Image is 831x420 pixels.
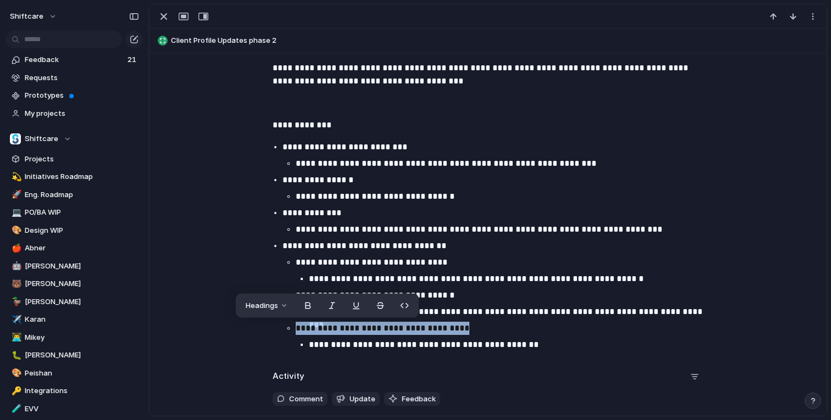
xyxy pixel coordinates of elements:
[10,385,21,396] button: 🔑
[10,350,21,361] button: 🐛
[25,72,139,83] span: Requests
[332,392,380,406] button: Update
[25,296,139,307] span: [PERSON_NAME]
[5,70,143,86] a: Requests
[25,350,139,361] span: [PERSON_NAME]
[5,169,143,185] a: 💫Initiatives Roadmap
[128,54,138,65] span: 21
[12,331,19,344] div: 👨‍💻
[289,394,323,405] span: Comment
[25,189,139,200] span: Eng. Roadmap
[12,385,19,397] div: 🔑
[10,261,21,272] button: 🤖
[402,394,436,405] span: Feedback
[12,402,19,415] div: 🧪
[5,151,143,167] a: Projects
[5,52,143,68] a: Feedback21
[12,171,19,183] div: 💫
[25,385,139,396] span: Integrations
[5,258,143,275] a: 🤖[PERSON_NAME]
[5,222,143,239] a: 🎨Design WIP
[12,367,19,379] div: 🎨
[154,32,822,49] button: Client Profile Updates phase 2
[12,242,19,255] div: 🍎
[25,54,124,65] span: Feedback
[10,189,21,200] button: 🚀
[10,11,43,22] span: shiftcare
[12,278,19,290] div: 🐻
[25,108,139,119] span: My projects
[25,225,139,236] span: Design WIP
[273,392,328,406] button: Comment
[25,243,139,254] span: Abner
[10,171,21,182] button: 💫
[10,368,21,379] button: 🎨
[25,261,139,272] span: [PERSON_NAME]
[25,171,139,182] span: Initiatives Roadmap
[25,332,139,343] span: Mikey
[12,206,19,219] div: 💻
[246,300,278,311] span: Headings
[273,370,304,383] h2: Activity
[12,349,19,362] div: 🐛
[5,240,143,256] a: 🍎Abner
[5,204,143,221] a: 💻PO/BA WIP
[5,87,143,104] a: Prototypes
[25,404,139,415] span: EVV
[10,314,21,325] button: ✈️
[12,313,19,326] div: ✈️
[5,329,143,346] a: 👨‍💻Mikey
[10,278,21,289] button: 🐻
[5,383,143,399] a: 🔑Integrations
[5,365,143,382] a: 🎨Peishan
[25,154,139,165] span: Projects
[5,105,143,122] a: My projects
[5,187,143,203] a: 🚀Eng. Roadmap
[10,207,21,218] button: 💻
[10,225,21,236] button: 🎨
[25,314,139,325] span: Karan
[10,296,21,307] button: 🦆
[350,394,375,405] span: Update
[10,243,21,254] button: 🍎
[239,297,295,315] button: Headings
[25,278,139,289] span: [PERSON_NAME]
[25,133,58,144] span: Shiftcare
[5,347,143,363] a: 🐛[PERSON_NAME]
[5,401,143,417] a: 🧪EVV
[10,404,21,415] button: 🧪
[12,260,19,272] div: 🤖
[25,368,139,379] span: Peishan
[5,8,63,25] button: shiftcare
[5,276,143,292] a: 🐻[PERSON_NAME]
[5,311,143,328] a: ✈️Karan
[12,295,19,308] div: 🦆
[171,35,822,46] span: Client Profile Updates phase 2
[25,90,139,101] span: Prototypes
[12,224,19,237] div: 🎨
[12,188,19,201] div: 🚀
[384,392,440,406] button: Feedback
[5,131,143,147] button: Shiftcare
[5,294,143,310] a: 🦆[PERSON_NAME]
[25,207,139,218] span: PO/BA WIP
[10,332,21,343] button: 👨‍💻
